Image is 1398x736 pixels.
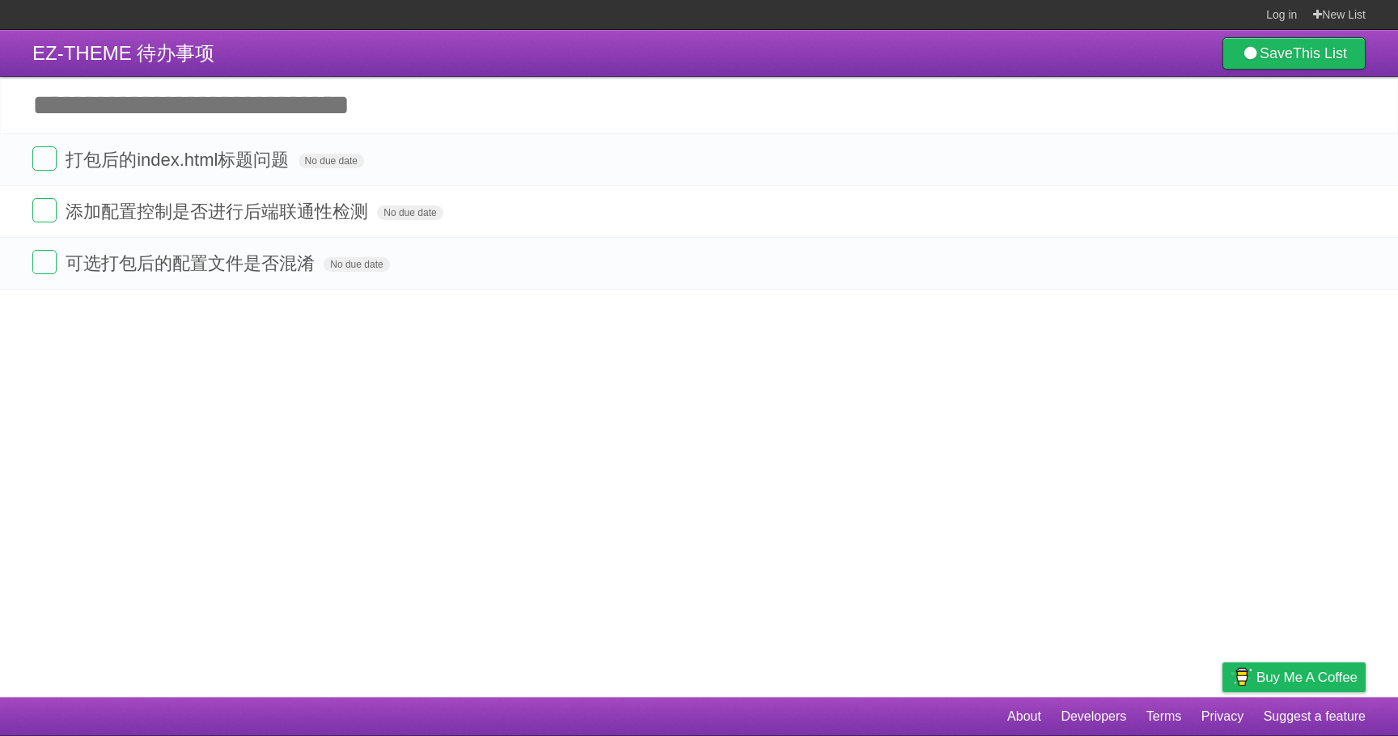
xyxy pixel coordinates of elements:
[66,201,372,222] span: 添加配置控制是否进行后端联通性检测
[324,257,389,272] span: No due date
[1146,701,1182,732] a: Terms
[1061,701,1126,732] a: Developers
[1256,663,1358,692] span: Buy me a coffee
[32,146,57,171] label: Done
[1201,701,1243,732] a: Privacy
[66,150,293,170] span: 打包后的index.html标题问题
[66,253,319,273] span: 可选打包后的配置文件是否混淆
[1231,663,1252,691] img: Buy me a coffee
[32,42,214,64] span: EZ-THEME 待办事项
[299,154,364,168] span: No due date
[32,250,57,274] label: Done
[1007,701,1041,732] a: About
[1222,37,1366,70] a: SaveThis List
[1222,662,1366,692] a: Buy me a coffee
[1264,701,1366,732] a: Suggest a feature
[1293,45,1347,61] b: This List
[32,198,57,222] label: Done
[377,205,443,220] span: No due date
